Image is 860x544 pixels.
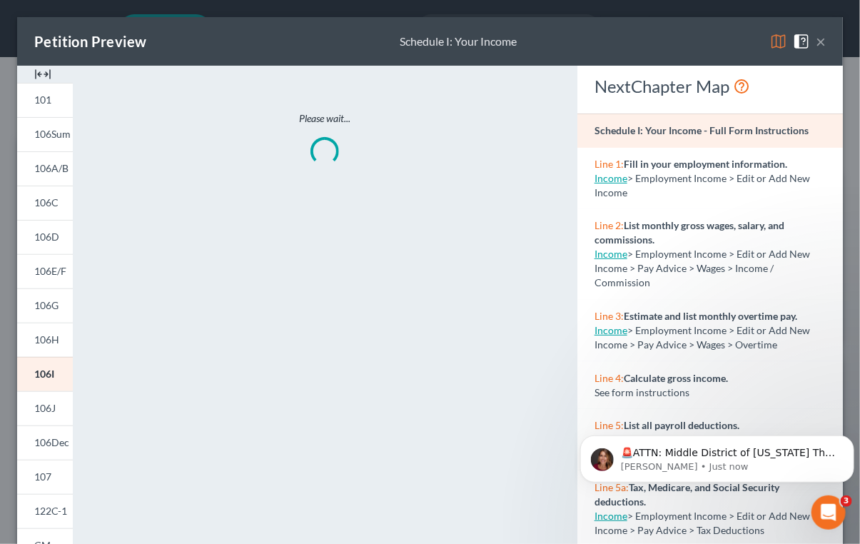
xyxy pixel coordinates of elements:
iframe: Intercom live chat [811,495,846,530]
span: 101 [34,94,51,106]
a: 106Sum [17,117,73,151]
strong: Schedule I: Your Income - Full Form Instructions [595,124,809,136]
a: 106I [17,357,73,391]
img: help-close-5ba153eb36485ed6c1ea00a893f15db1cb9b99d6cae46e1a8edb6c62d00a1a76.svg [793,33,810,50]
span: 3 [841,495,852,507]
span: 106D [34,231,59,243]
span: > Employment Income > Edit or Add New Income > Pay Advice > Wages > Income / Commission [595,248,810,288]
strong: List monthly gross wages, salary, and commissions. [595,219,784,246]
span: Line 1: [595,158,624,170]
a: 106J [17,391,73,425]
img: expand-e0f6d898513216a626fdd78e52531dac95497ffd26381d4c15ee2fc46db09dca.svg [34,66,51,83]
strong: Fill in your employment information. [624,158,787,170]
a: 122C-1 [17,494,73,528]
span: 106G [34,299,59,311]
span: Line 4: [595,372,624,384]
a: Income [595,510,627,522]
span: 106Dec [34,436,69,448]
span: 106E/F [34,265,66,277]
span: 106I [34,368,54,380]
span: See form instructions [595,386,689,398]
button: × [816,33,826,50]
span: > Employment Income > Edit or Add New Income [595,172,810,198]
span: > Employment Income > Edit or Add New Income > Pay Advice > Wages > Overtime [595,324,810,351]
img: map-eea8200ae884c6f1103ae1953ef3d486a96c86aabb227e865a55264e3737af1f.svg [770,33,787,50]
a: Income [595,172,627,184]
strong: Calculate gross income. [624,372,728,384]
a: 107 [17,460,73,494]
a: Income [595,324,627,336]
span: 106C [34,196,59,208]
p: Please wait... [133,111,517,126]
span: 122C-1 [34,505,67,517]
span: 107 [34,470,51,483]
span: 106H [34,333,59,346]
div: Schedule I: Your Income [400,34,517,50]
div: Petition Preview [34,31,146,51]
span: 106A/B [34,162,69,174]
span: Line 2: [595,219,624,231]
a: 106Dec [17,425,73,460]
iframe: Intercom notifications message [575,406,860,505]
a: 106C [17,186,73,220]
span: 106Sum [34,128,71,140]
a: 101 [17,83,73,117]
a: 106G [17,288,73,323]
span: Line 3: [595,310,624,322]
a: Income [595,248,627,260]
a: 106H [17,323,73,357]
a: 106A/B [17,151,73,186]
strong: Estimate and list monthly overtime pay. [624,310,797,322]
a: 106E/F [17,254,73,288]
strong: Tax, Medicare, and Social Security deductions. [595,481,779,508]
span: 106J [34,402,56,414]
a: 106D [17,220,73,254]
span: > Employment Income > Edit or Add New Income > Pay Advice > Tax Deductions [595,510,810,536]
div: NextChapter Map [595,75,826,98]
